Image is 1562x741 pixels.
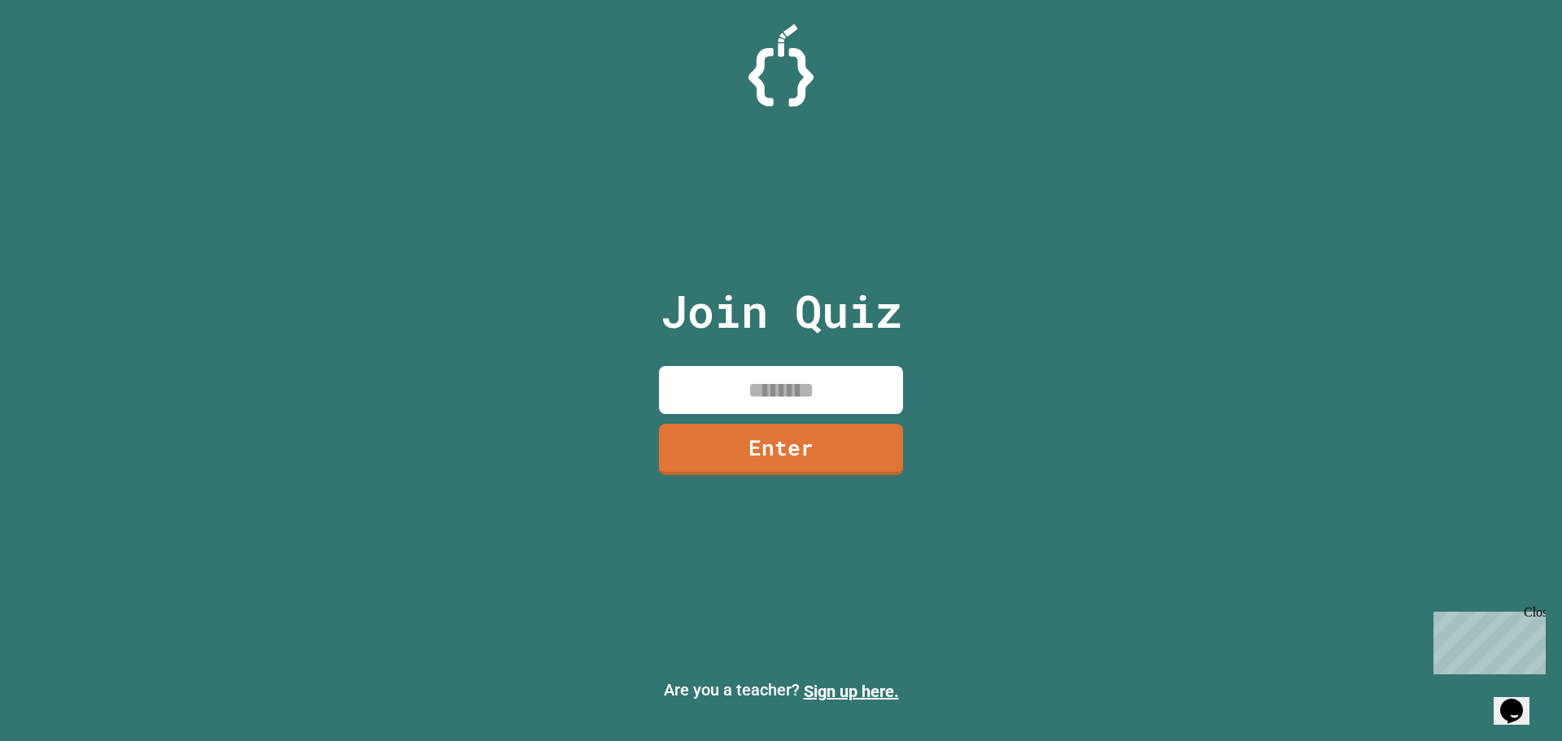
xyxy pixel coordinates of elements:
img: Logo.svg [748,24,814,107]
a: Sign up here. [804,682,899,701]
p: Are you a teacher? [13,678,1549,704]
div: Chat with us now!Close [7,7,112,103]
p: Join Quiz [661,277,902,345]
a: Enter [659,424,903,475]
iframe: chat widget [1494,676,1546,725]
iframe: chat widget [1427,605,1546,674]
